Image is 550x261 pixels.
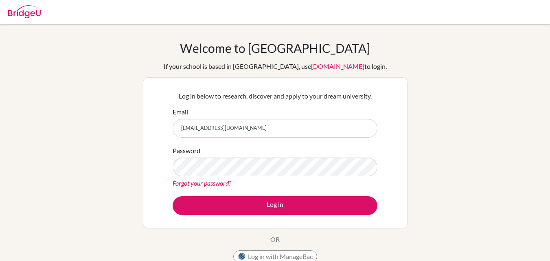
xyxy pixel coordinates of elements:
p: Log in below to research, discover and apply to your dream university. [173,91,377,101]
a: [DOMAIN_NAME] [311,62,364,70]
a: Forgot your password? [173,179,231,187]
img: Bridge-U [8,5,41,18]
h1: Welcome to [GEOGRAPHIC_DATA] [180,41,370,55]
p: OR [270,235,280,244]
label: Email [173,107,188,117]
button: Log in [173,196,377,215]
div: If your school is based in [GEOGRAPHIC_DATA], use to login. [164,61,387,71]
label: Password [173,146,200,156]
